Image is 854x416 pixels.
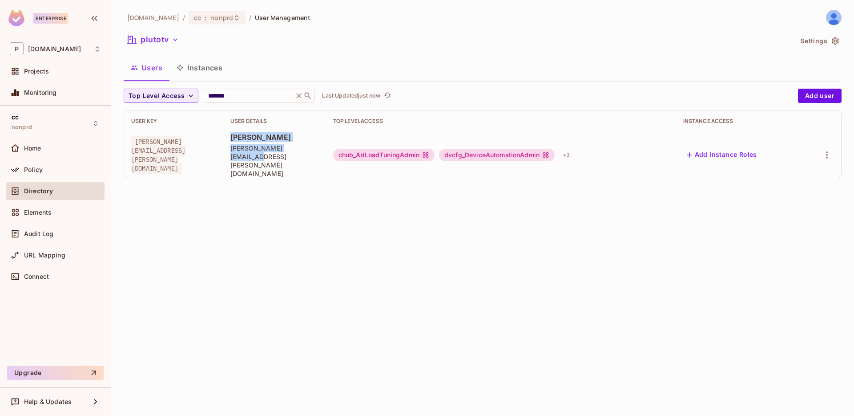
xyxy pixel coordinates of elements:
[210,13,233,22] span: nonprd
[384,91,391,100] span: refresh
[439,149,555,161] div: dvcfg_DeviceAutomationAdmin
[24,188,53,195] span: Directory
[333,118,669,125] div: Top Level Access
[683,118,795,125] div: Instance Access
[10,42,24,55] span: P
[131,136,185,174] span: [PERSON_NAME][EMAIL_ADDRESS][PERSON_NAME][DOMAIN_NAME]
[12,114,19,121] span: cc
[322,92,380,99] p: Last Updated just now
[230,144,319,178] span: [PERSON_NAME][EMAIL_ADDRESS][PERSON_NAME][DOMAIN_NAME]
[28,45,81,53] span: Workspace: pluto.tv
[798,89,842,103] button: Add user
[204,14,207,21] span: :
[24,166,43,173] span: Policy
[380,90,393,101] span: Click to refresh data
[797,34,842,48] button: Settings
[7,366,104,380] button: Upgrade
[127,13,179,22] span: the active workspace
[124,33,182,47] button: plutotv
[249,13,251,22] li: /
[33,13,68,24] div: Enterprise
[24,398,72,405] span: Help & Updates
[255,13,310,22] span: User Management
[8,10,24,26] img: SReyMgAAAABJRU5ErkJggg==
[24,89,57,96] span: Monitoring
[24,145,41,152] span: Home
[382,90,393,101] button: refresh
[124,57,169,79] button: Users
[559,148,573,162] div: + 3
[24,68,49,75] span: Projects
[124,89,198,103] button: Top Level Access
[230,132,319,142] span: [PERSON_NAME]
[129,90,185,102] span: Top Level Access
[333,149,435,161] div: chub_AdLoadTuningAdmin
[826,10,841,25] img: Luis Albarenga
[12,124,32,131] span: nonprd
[24,273,49,280] span: Connect
[183,13,185,22] li: /
[683,148,761,162] button: Add Instance Roles
[230,118,319,125] div: User Details
[131,118,216,125] div: User Key
[24,230,53,237] span: Audit Log
[169,57,230,79] button: Instances
[24,252,65,259] span: URL Mapping
[194,13,201,22] span: cc
[24,209,52,216] span: Elements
